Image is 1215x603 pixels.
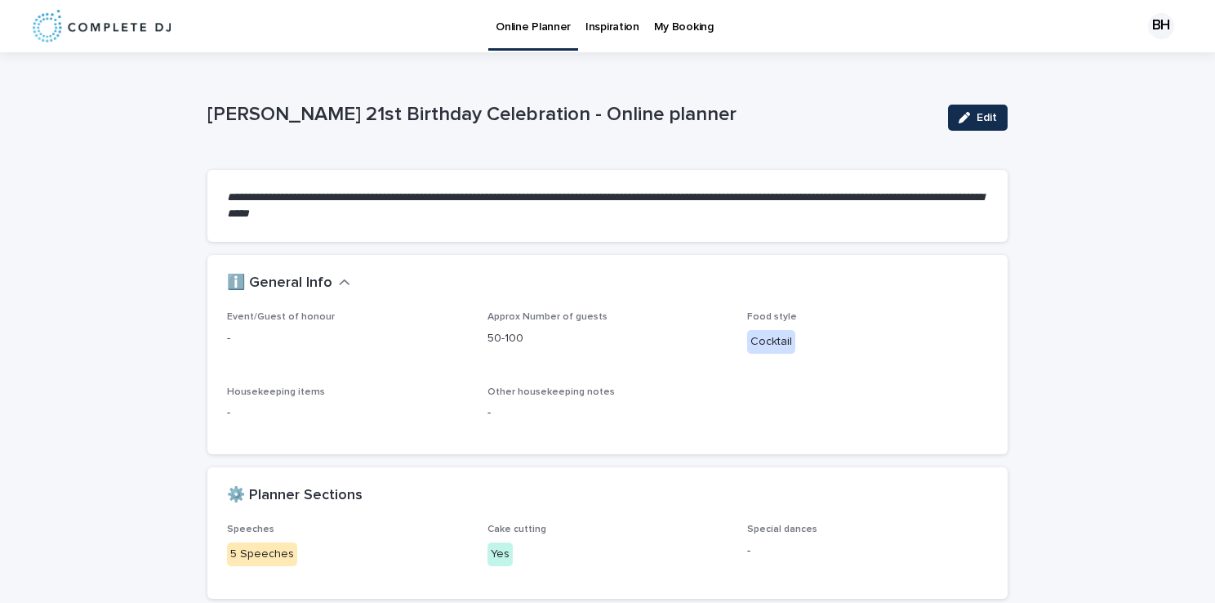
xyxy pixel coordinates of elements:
button: ℹ️ General Info [227,275,350,293]
span: Food style [747,312,797,322]
p: - [747,543,988,560]
img: 8nP3zCmvR2aWrOmylPw8 [33,10,171,42]
span: Edit [977,112,997,123]
span: Approx Number of guests [487,312,607,322]
span: Speeches [227,525,274,534]
button: Edit [948,105,1008,131]
p: - [227,404,468,422]
p: 50-100 [487,330,728,347]
h2: ⚙️ Planner Sections [227,487,363,505]
span: Cake cutting [487,525,546,534]
p: - [227,330,468,347]
div: Yes [487,543,513,566]
p: - [487,404,728,422]
span: Housekeeping items [227,387,325,397]
div: Cocktail [747,330,795,354]
div: 5 Speeches [227,543,297,566]
span: Event/Guest of honour [227,312,335,322]
h2: ℹ️ General Info [227,275,332,293]
p: [PERSON_NAME] 21st Birthday Celebration - Online planner [207,103,935,127]
div: BH [1148,13,1174,39]
span: Other housekeeping notes [487,387,615,397]
span: Special dances [747,525,817,534]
